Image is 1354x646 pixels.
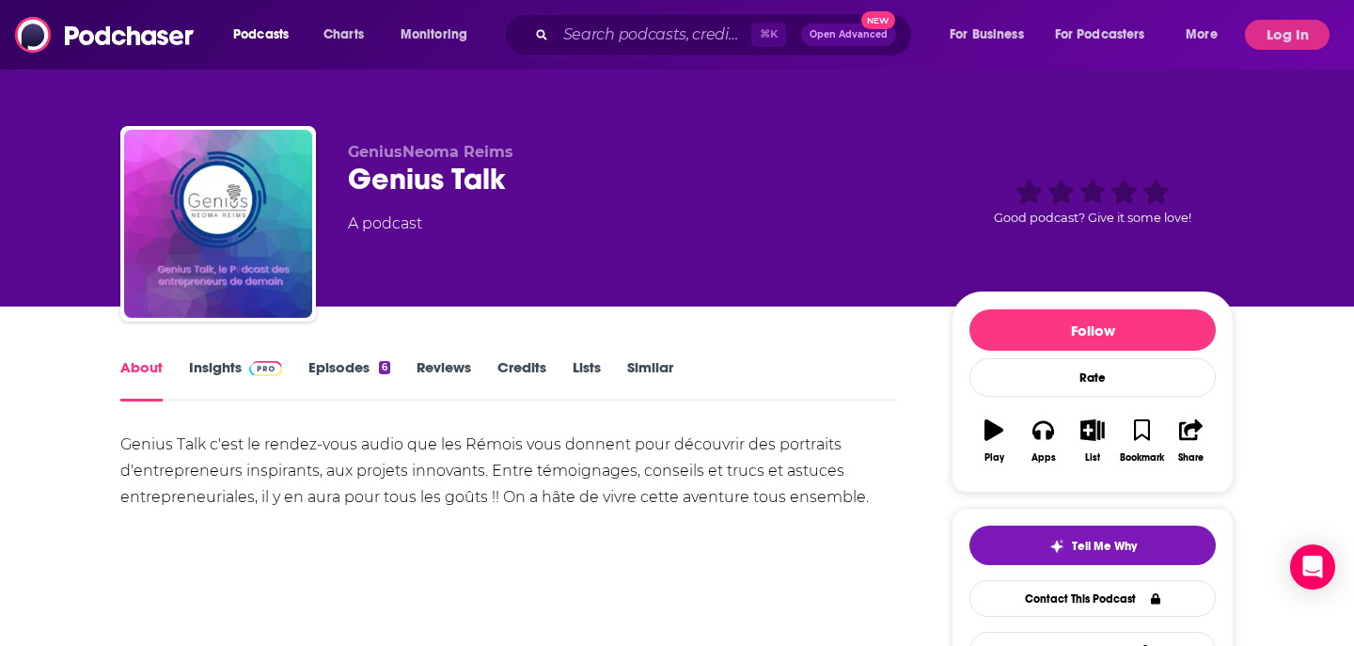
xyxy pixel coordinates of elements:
[124,130,312,318] img: Genius Talk
[417,358,471,402] a: Reviews
[1186,22,1218,48] span: More
[1049,539,1064,554] img: tell me why sparkle
[994,211,1191,225] span: Good podcast? Give it some love!
[751,23,786,47] span: ⌘ K
[348,213,422,235] div: A podcast
[189,358,282,402] a: InsightsPodchaser Pro
[348,143,513,161] span: GeniusNeoma Reims
[379,361,390,374] div: 6
[1167,407,1216,475] button: Share
[15,17,196,53] img: Podchaser - Follow, Share and Rate Podcasts
[969,358,1216,397] div: Rate
[861,11,895,29] span: New
[120,358,163,402] a: About
[323,22,364,48] span: Charts
[311,20,375,50] a: Charts
[952,143,1234,260] div: Good podcast? Give it some love!
[627,358,673,402] a: Similar
[984,452,1004,464] div: Play
[969,309,1216,351] button: Follow
[573,358,601,402] a: Lists
[1031,452,1056,464] div: Apps
[1173,20,1241,50] button: open menu
[969,580,1216,617] a: Contact This Podcast
[401,22,467,48] span: Monitoring
[1055,22,1145,48] span: For Podcasters
[1085,452,1100,464] div: List
[950,22,1024,48] span: For Business
[120,432,896,511] div: Genius Talk c'est le rendez-vous audio que les Rémois vous donnent pour découvrir des portraits d...
[387,20,492,50] button: open menu
[1290,544,1335,590] div: Open Intercom Messenger
[522,13,930,56] div: Search podcasts, credits, & more...
[1120,452,1164,464] div: Bookmark
[937,20,1047,50] button: open menu
[1068,407,1117,475] button: List
[1018,407,1067,475] button: Apps
[556,20,751,50] input: Search podcasts, credits, & more...
[233,22,289,48] span: Podcasts
[497,358,546,402] a: Credits
[1072,539,1137,554] span: Tell Me Why
[220,20,313,50] button: open menu
[969,526,1216,565] button: tell me why sparkleTell Me Why
[1043,20,1173,50] button: open menu
[810,30,888,39] span: Open Advanced
[801,24,896,46] button: Open AdvancedNew
[1117,407,1166,475] button: Bookmark
[1178,452,1204,464] div: Share
[1245,20,1330,50] button: Log In
[969,407,1018,475] button: Play
[249,361,282,376] img: Podchaser Pro
[308,358,390,402] a: Episodes6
